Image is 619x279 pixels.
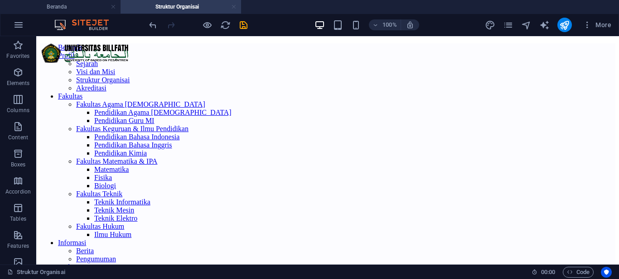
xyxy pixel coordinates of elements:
[532,267,556,278] h6: Session time
[52,19,120,30] img: Editor Logo
[567,267,590,278] span: Code
[485,20,495,30] i: Design (Ctrl+Alt+Y)
[539,19,550,30] button: text_generator
[11,161,26,168] p: Boxes
[121,2,241,12] h4: Struktur Organisai
[579,18,615,32] button: More
[238,19,249,30] button: save
[369,19,401,30] button: 100%
[547,269,549,275] span: :
[521,19,532,30] button: navigator
[382,19,397,30] h6: 100%
[8,134,28,141] p: Content
[583,20,611,29] span: More
[521,20,532,30] i: Navigator
[601,267,612,278] button: Usercentrics
[539,20,550,30] i: AI Writer
[7,107,29,114] p: Columns
[7,242,29,250] p: Features
[10,215,26,222] p: Tables
[220,19,231,30] button: reload
[238,20,249,30] i: Save (Ctrl+S)
[202,19,213,30] button: Click here to leave preview mode and continue editing
[7,80,30,87] p: Elements
[5,188,31,195] p: Accordion
[147,19,158,30] button: undo
[6,52,29,60] p: Favorites
[559,20,570,30] i: Publish
[503,19,514,30] button: pages
[7,267,65,278] a: Click to cancel selection. Double-click to open Pages
[406,21,414,29] i: On resize automatically adjust zoom level to fit chosen device.
[503,20,513,30] i: Pages (Ctrl+Alt+S)
[563,267,594,278] button: Code
[557,18,572,32] button: publish
[485,19,496,30] button: design
[148,20,158,30] i: Undo: Delete elements (Ctrl+Z)
[220,20,231,30] i: Reload page
[541,267,555,278] span: 00 00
